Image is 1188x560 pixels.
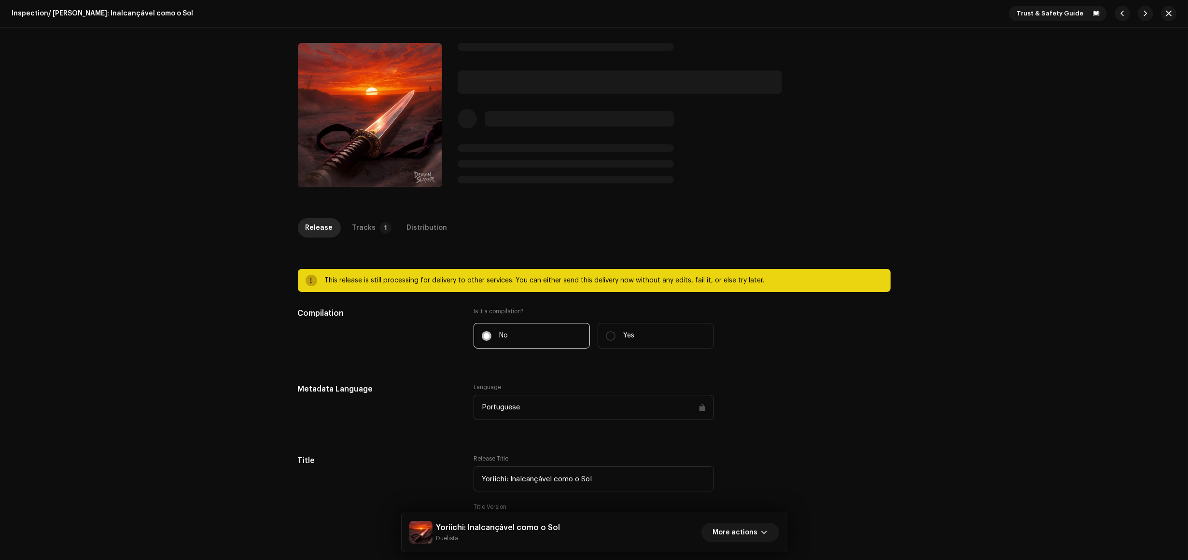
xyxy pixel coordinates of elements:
[713,523,758,542] span: More actions
[306,218,333,238] div: Release
[436,522,560,533] h5: Yoriichi: Inalcançável como o Sol
[436,533,560,543] small: Yoriichi: Inalcançável como o Sol
[407,218,447,238] div: Distribution
[352,218,376,238] div: Tracks
[325,275,883,286] div: This release is still processing for delivery to other services. You can either send this deliver...
[701,523,779,542] button: More actions
[409,521,433,544] img: 002a3301-b00e-4a73-92cb-046dd91c4fae
[380,222,391,234] p-badge: 1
